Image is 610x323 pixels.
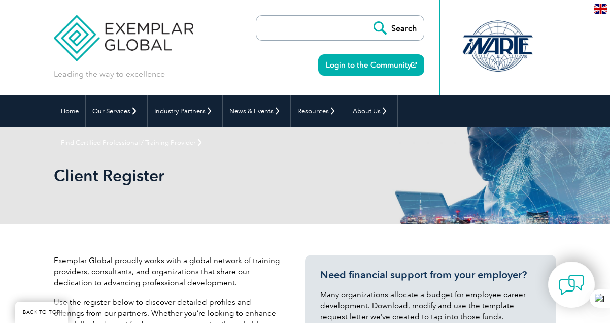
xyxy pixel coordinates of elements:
[320,289,541,322] p: Many organizations allocate a budget for employee career development. Download, modify and use th...
[223,95,290,127] a: News & Events
[346,95,397,127] a: About Us
[291,95,346,127] a: Resources
[54,168,405,184] h2: Client Register
[54,95,85,127] a: Home
[594,4,607,14] img: en
[411,62,417,68] img: open_square.png
[320,269,541,281] h3: Need financial support from your employer?
[86,95,147,127] a: Our Services
[368,16,424,40] input: Search
[559,272,584,298] img: contact-chat.png
[54,69,165,80] p: Leading the way to excellence
[148,95,222,127] a: Industry Partners
[54,255,280,288] p: Exemplar Global proudly works with a global network of training providers, consultants, and organ...
[54,127,213,158] a: Find Certified Professional / Training Provider
[318,54,424,76] a: Login to the Community
[15,302,68,323] a: BACK TO TOP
